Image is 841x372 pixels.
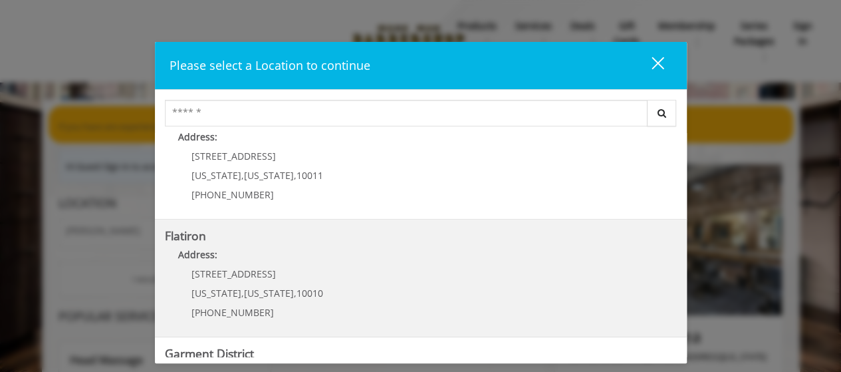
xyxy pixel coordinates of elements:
[654,108,669,118] i: Search button
[165,100,677,133] div: Center Select
[165,100,648,126] input: Search Center
[244,287,294,299] span: [US_STATE]
[636,56,663,76] div: close dialog
[191,268,276,280] span: [STREET_ADDRESS]
[241,169,244,182] span: ,
[191,188,274,201] span: [PHONE_NUMBER]
[241,287,244,299] span: ,
[191,169,241,182] span: [US_STATE]
[297,169,323,182] span: 10011
[165,345,254,361] b: Garment District
[191,150,276,162] span: [STREET_ADDRESS]
[294,169,297,182] span: ,
[627,52,672,79] button: close dialog
[170,57,370,73] span: Please select a Location to continue
[165,228,206,244] b: Flatiron
[191,306,274,319] span: [PHONE_NUMBER]
[191,287,241,299] span: [US_STATE]
[178,248,217,261] b: Address:
[178,130,217,143] b: Address:
[294,287,297,299] span: ,
[297,287,323,299] span: 10010
[244,169,294,182] span: [US_STATE]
